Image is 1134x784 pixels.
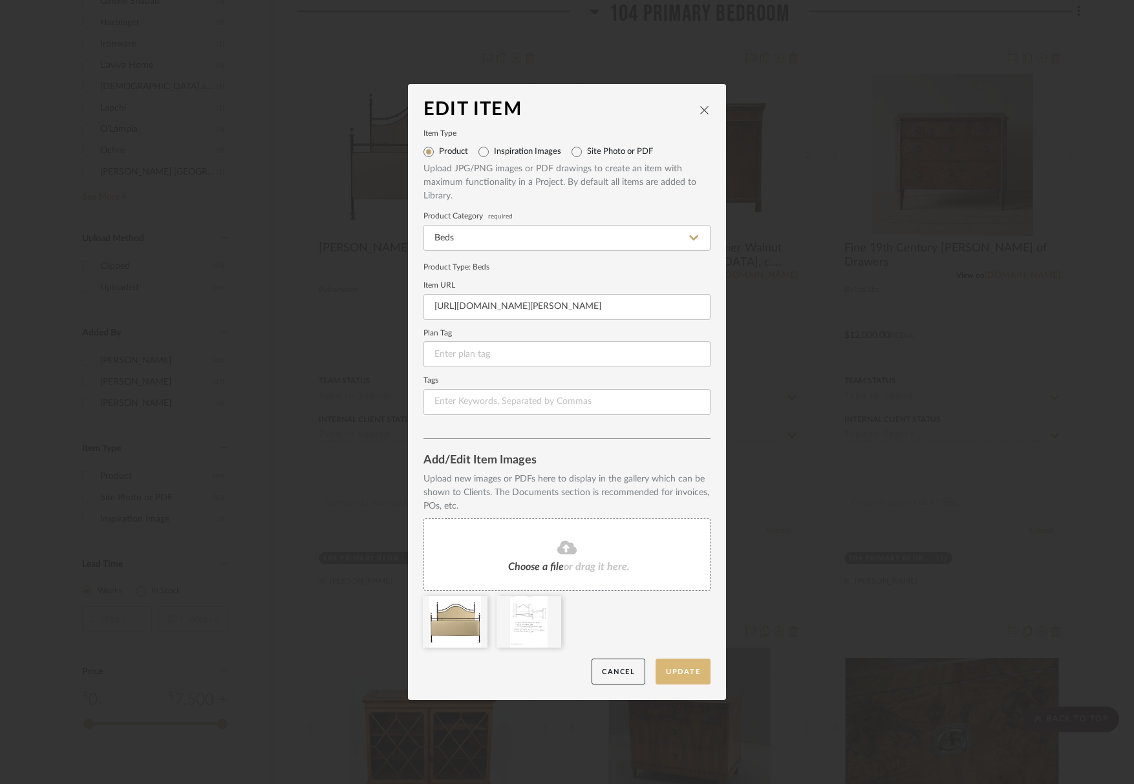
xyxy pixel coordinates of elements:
[564,562,630,572] span: or drag it here.
[699,104,711,116] button: close
[488,214,513,219] span: required
[592,659,645,685] button: Cancel
[423,261,711,273] div: Product Type
[423,225,711,251] input: Type a category to search and select
[423,330,711,337] label: Plan Tag
[423,454,711,467] div: Add/Edit Item Images
[423,472,711,513] div: Upload new images or PDFs here to display in the gallery which can be shown to Clients. The Docum...
[423,341,711,367] input: Enter plan tag
[423,294,711,320] input: Enter URL
[423,100,699,120] div: Edit Item
[439,147,468,157] label: Product
[423,131,711,137] label: Item Type
[656,659,711,685] button: Update
[423,142,711,162] mat-radio-group: Select item type
[423,282,711,289] label: Item URL
[494,147,561,157] label: Inspiration Images
[423,213,711,220] label: Product Category
[508,562,564,572] span: Choose a file
[423,389,711,415] input: Enter Keywords, Separated by Commas
[587,147,653,157] label: Site Photo or PDF
[423,377,711,384] label: Tags
[423,162,711,203] div: Upload JPG/PNG images or PDF drawings to create an item with maximum functionality in a Project. ...
[469,263,489,271] span: : Beds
